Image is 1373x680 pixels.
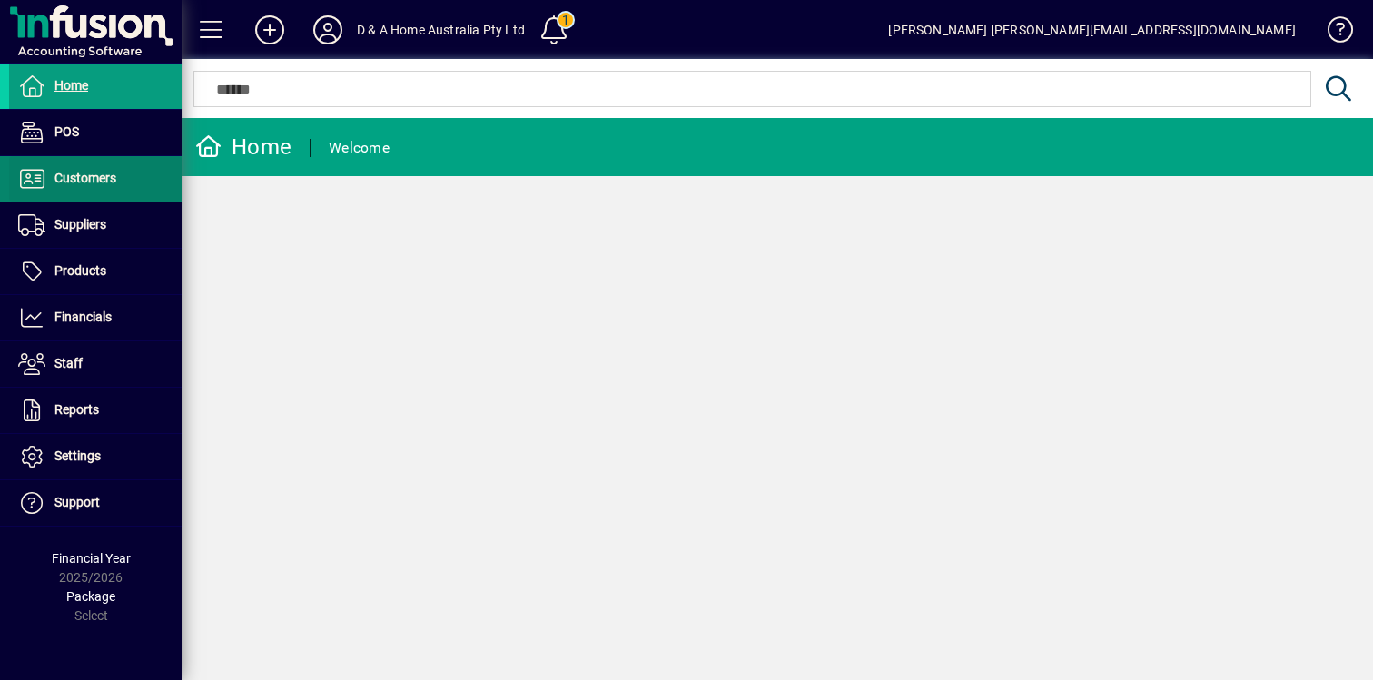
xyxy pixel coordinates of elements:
[9,480,182,526] a: Support
[54,310,112,324] span: Financials
[54,171,116,185] span: Customers
[54,402,99,417] span: Reports
[54,495,100,509] span: Support
[52,551,131,566] span: Financial Year
[9,434,182,479] a: Settings
[54,78,88,93] span: Home
[9,249,182,294] a: Products
[54,124,79,139] span: POS
[9,341,182,387] a: Staff
[888,15,1296,44] div: [PERSON_NAME] [PERSON_NAME][EMAIL_ADDRESS][DOMAIN_NAME]
[9,388,182,433] a: Reports
[241,14,299,46] button: Add
[329,133,390,163] div: Welcome
[9,110,182,155] a: POS
[66,589,115,604] span: Package
[9,156,182,202] a: Customers
[54,263,106,278] span: Products
[357,15,525,44] div: D & A Home Australia Pty Ltd
[1314,4,1350,63] a: Knowledge Base
[9,295,182,340] a: Financials
[195,133,291,162] div: Home
[9,202,182,248] a: Suppliers
[54,356,83,370] span: Staff
[54,217,106,232] span: Suppliers
[299,14,357,46] button: Profile
[54,448,101,463] span: Settings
